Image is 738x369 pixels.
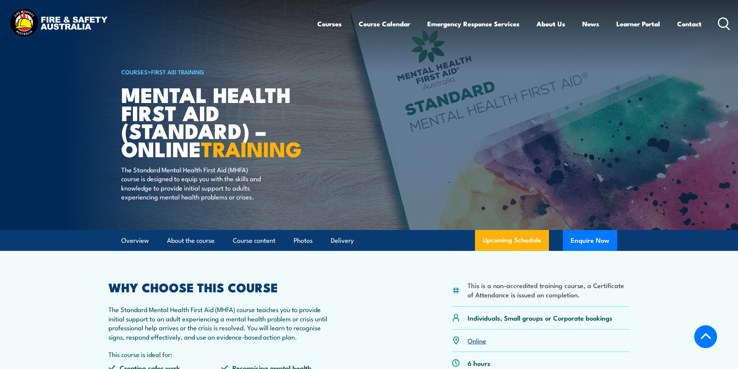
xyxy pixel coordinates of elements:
[582,14,599,34] a: News
[563,230,617,251] button: Enquire Now
[468,281,630,299] li: This is a non-accredited training course, a Certificate of Attendance is issued on completion.
[331,230,354,251] a: Delivery
[475,230,549,251] a: Upcoming Schedule
[121,67,313,76] h6: >
[427,14,520,34] a: Emergency Response Services
[616,14,660,34] a: Learner Portal
[121,85,313,158] h1: Mental Health First Aid (Standard) – Online
[121,165,263,201] p: The Standard Mental Health First Aid (MHFA) course is designed to equip you with the skills and k...
[167,230,215,251] a: About the course
[317,14,342,34] a: Courses
[121,67,148,76] a: COURSES
[677,14,702,34] a: Contact
[151,67,204,76] a: First Aid Training
[468,359,490,367] p: 6 hours
[108,350,335,359] p: This course is ideal for:
[108,281,335,292] h2: WHY CHOOSE THIS COURSE
[201,132,302,164] strong: TRAINING
[121,230,149,251] a: Overview
[108,305,335,341] p: The Standard Mental Health First Aid (MHFA) course teaches you to provide initial support to an a...
[468,313,612,322] p: Individuals, Small groups or Corporate bookings
[359,14,410,34] a: Course Calendar
[537,14,565,34] a: About Us
[468,336,486,345] a: Online
[233,230,275,251] a: Course content
[294,230,313,251] a: Photos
